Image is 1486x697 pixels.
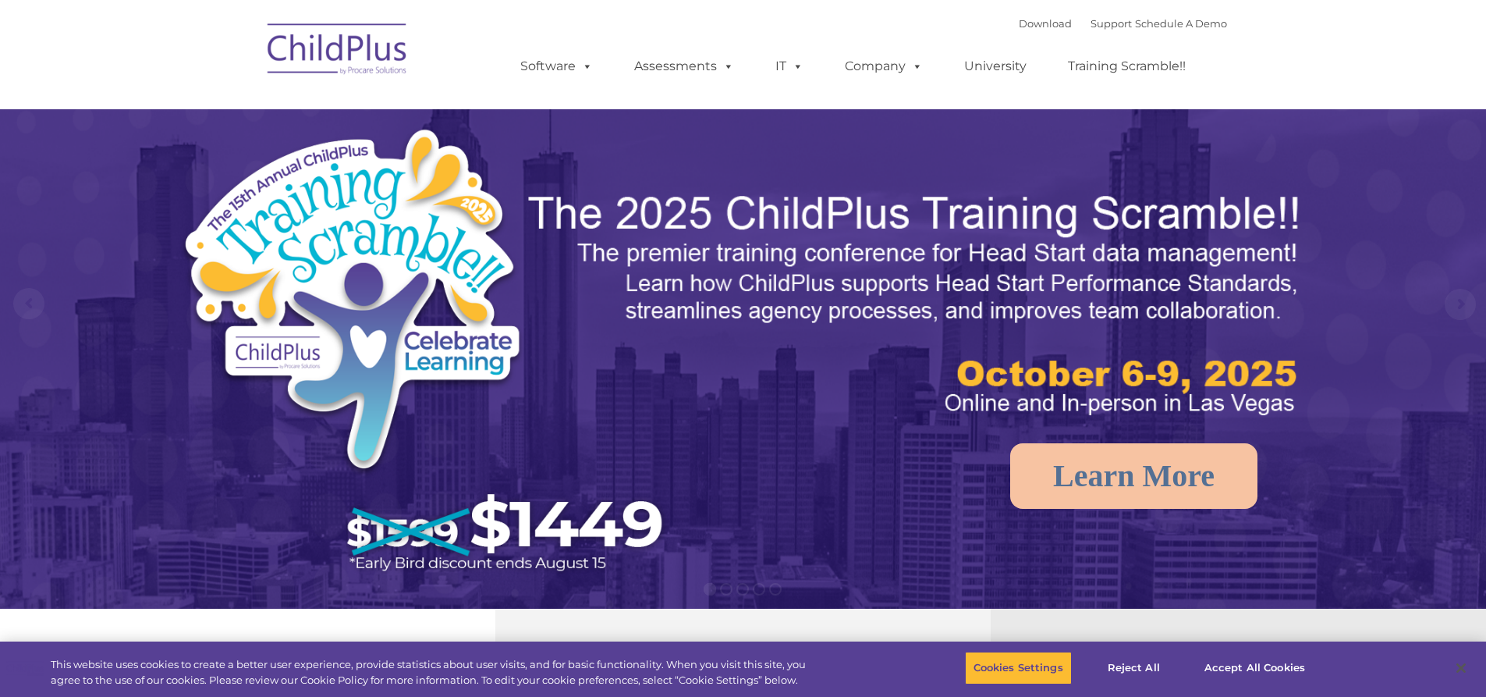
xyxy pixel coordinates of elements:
[1085,652,1183,685] button: Reject All
[760,51,819,82] a: IT
[965,652,1072,685] button: Cookies Settings
[260,12,416,91] img: ChildPlus by Procare Solutions
[1196,652,1314,685] button: Accept All Cookies
[1019,17,1072,30] a: Download
[949,51,1042,82] a: University
[217,103,264,115] span: Last name
[619,51,750,82] a: Assessments
[1052,51,1201,82] a: Training Scramble!!
[51,657,817,688] div: This website uses cookies to create a better user experience, provide statistics about user visit...
[1091,17,1132,30] a: Support
[1135,17,1227,30] a: Schedule A Demo
[1019,17,1227,30] font: |
[1010,443,1257,509] a: Learn More
[829,51,938,82] a: Company
[505,51,608,82] a: Software
[1444,651,1478,685] button: Close
[217,167,283,179] span: Phone number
